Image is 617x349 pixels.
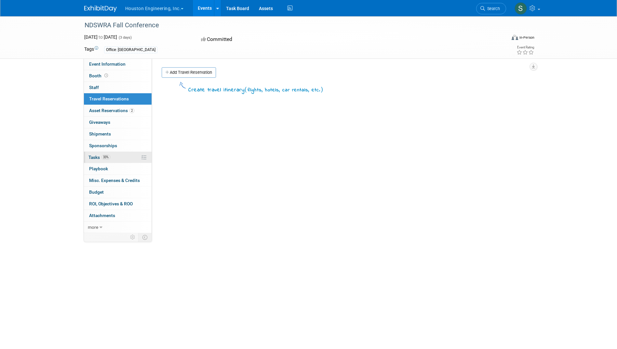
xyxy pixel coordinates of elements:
[89,108,134,113] span: Asset Reservations
[89,143,117,148] span: Sponsorships
[516,46,534,49] div: Event Rating
[104,46,157,53] div: Office: [GEOGRAPHIC_DATA]
[98,34,104,40] span: to
[84,117,152,128] a: Giveaways
[88,155,110,160] span: Tasks
[84,175,152,186] a: Misc. Expenses & Credits
[89,120,110,125] span: Giveaways
[138,233,152,241] td: Toggle Event Tabs
[84,128,152,140] a: Shipments
[515,2,527,15] img: Shawn Mistelski
[89,96,129,101] span: Travel Reservations
[84,70,152,82] a: Booth
[89,131,111,136] span: Shipments
[188,85,323,94] div: Create travel itinerary
[84,222,152,233] a: more
[88,225,98,230] span: more
[84,187,152,198] a: Budget
[248,86,320,94] span: flights, hotels, car rentals, etc.
[129,108,134,113] span: 2
[103,73,109,78] span: Booth not reserved yet
[476,3,506,14] a: Search
[89,61,126,67] span: Event Information
[89,166,108,171] span: Playbook
[485,6,500,11] span: Search
[84,93,152,105] a: Travel Reservations
[84,140,152,151] a: Sponsorships
[84,82,152,93] a: Staff
[89,178,140,183] span: Misc. Expenses & Credits
[199,34,343,45] div: Committed
[84,46,98,53] td: Tags
[519,35,534,40] div: In-Person
[101,155,110,160] span: 33%
[468,34,535,44] div: Event Format
[320,86,323,93] span: )
[127,233,139,241] td: Personalize Event Tab Strip
[89,189,104,195] span: Budget
[84,34,117,40] span: [DATE] [DATE]
[84,210,152,221] a: Attachments
[84,152,152,163] a: Tasks33%
[89,201,133,206] span: ROI, Objectives & ROO
[84,198,152,210] a: ROI, Objectives & ROO
[162,67,216,78] a: Add Travel Reservation
[84,6,117,12] img: ExhibitDay
[84,163,152,174] a: Playbook
[82,19,496,31] div: NDSWRA Fall Conference
[245,86,248,93] span: (
[118,35,132,40] span: (3 days)
[89,213,115,218] span: Attachments
[84,105,152,116] a: Asset Reservations2
[84,58,152,70] a: Event Information
[89,85,99,90] span: Staff
[89,73,109,78] span: Booth
[512,35,518,40] img: Format-Inperson.png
